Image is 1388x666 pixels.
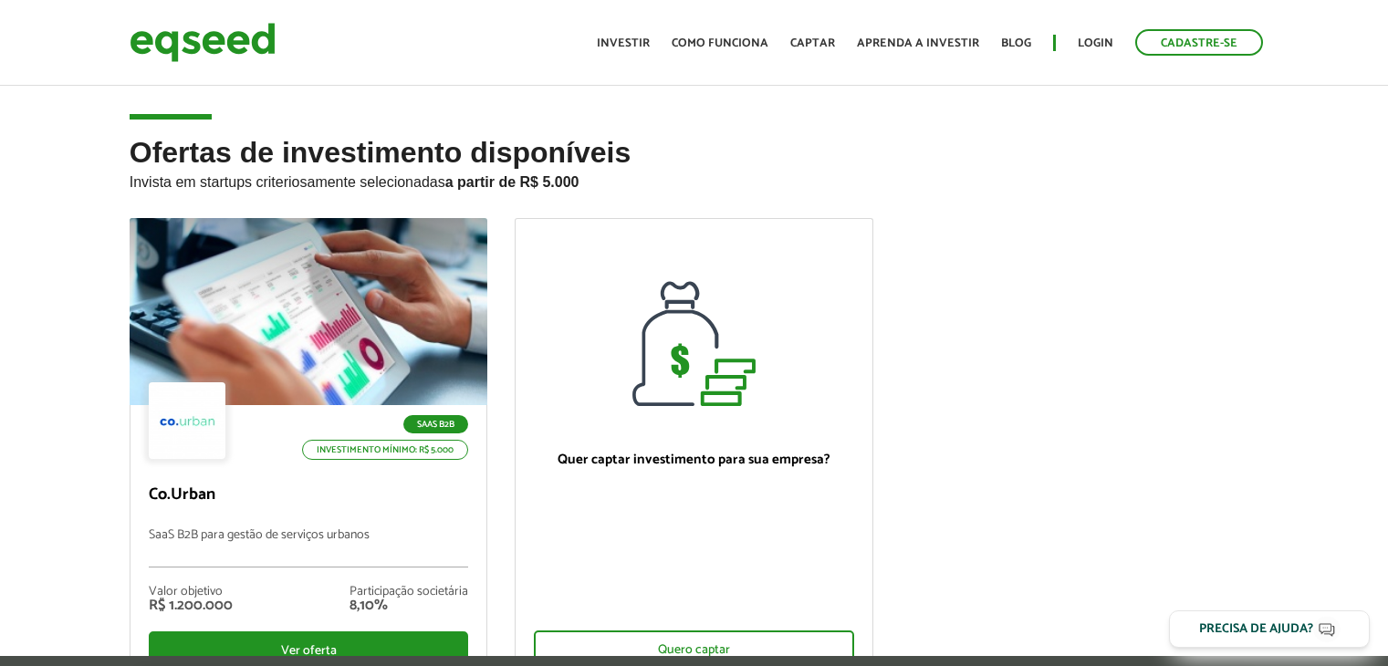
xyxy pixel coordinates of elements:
[790,37,835,49] a: Captar
[149,598,233,613] div: R$ 1.200.000
[350,586,468,598] div: Participação societária
[403,415,468,433] p: SaaS B2B
[597,37,650,49] a: Investir
[130,137,1259,218] h2: Ofertas de investimento disponíveis
[350,598,468,613] div: 8,10%
[149,528,469,567] p: SaaS B2B para gestão de serviços urbanos
[302,440,468,460] p: Investimento mínimo: R$ 5.000
[149,586,233,598] div: Valor objetivo
[149,485,469,505] p: Co.Urban
[672,37,768,49] a: Como funciona
[445,174,579,190] strong: a partir de R$ 5.000
[534,452,854,468] p: Quer captar investimento para sua empresa?
[1135,29,1263,56] a: Cadastre-se
[857,37,979,49] a: Aprenda a investir
[130,18,276,67] img: EqSeed
[1078,37,1113,49] a: Login
[130,169,1259,191] p: Invista em startups criteriosamente selecionadas
[1001,37,1031,49] a: Blog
